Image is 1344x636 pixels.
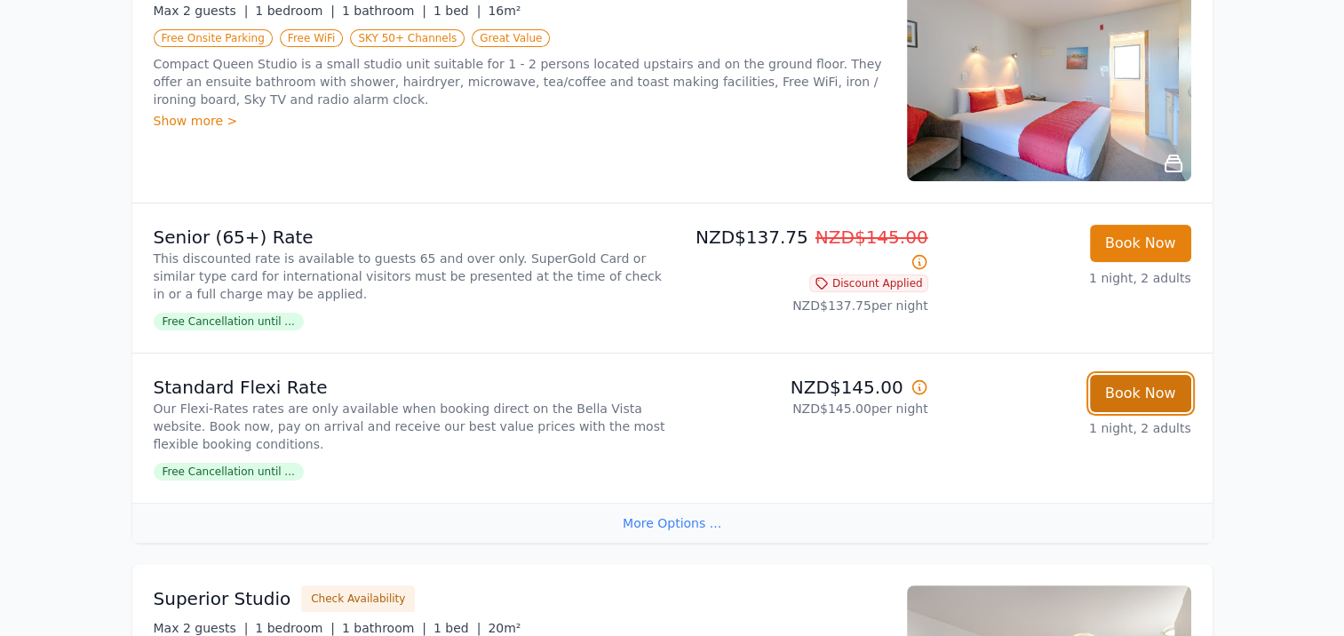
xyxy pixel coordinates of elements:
[1090,225,1191,262] button: Book Now
[472,29,550,47] span: Great Value
[154,29,273,47] span: Free Onsite Parking
[154,375,665,400] p: Standard Flexi Rate
[342,4,426,18] span: 1 bathroom |
[154,463,304,481] span: Free Cancellation until ...
[154,4,249,18] span: Max 2 guests |
[154,225,665,250] p: Senior (65+) Rate
[301,585,415,612] button: Check Availability
[488,621,521,635] span: 20m²
[680,375,928,400] p: NZD$145.00
[680,297,928,314] p: NZD$137.75 per night
[342,621,426,635] span: 1 bathroom |
[809,274,928,292] span: Discount Applied
[815,227,928,248] span: NZD$145.00
[154,250,665,303] p: This discounted rate is available to guests 65 and over only. SuperGold Card or similar type card...
[132,503,1213,543] div: More Options ...
[1090,375,1191,412] button: Book Now
[433,621,481,635] span: 1 bed |
[255,621,335,635] span: 1 bedroom |
[680,225,928,274] p: NZD$137.75
[154,313,304,330] span: Free Cancellation until ...
[154,621,249,635] span: Max 2 guests |
[154,400,665,453] p: Our Flexi-Rates rates are only available when booking direct on the Bella Vista website. Book now...
[942,269,1191,287] p: 1 night, 2 adults
[154,55,886,108] p: Compact Queen Studio is a small studio unit suitable for 1 - 2 persons located upstairs and on th...
[255,4,335,18] span: 1 bedroom |
[350,29,465,47] span: SKY 50+ Channels
[488,4,521,18] span: 16m²
[154,112,886,130] div: Show more >
[154,586,291,611] h3: Superior Studio
[680,400,928,417] p: NZD$145.00 per night
[942,419,1191,437] p: 1 night, 2 adults
[280,29,344,47] span: Free WiFi
[433,4,481,18] span: 1 bed |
